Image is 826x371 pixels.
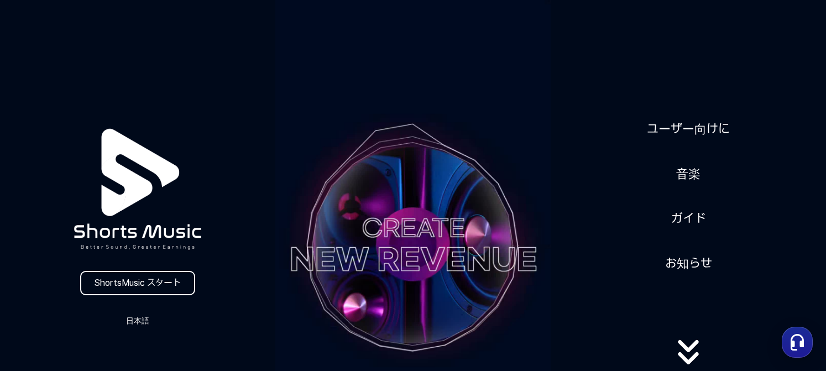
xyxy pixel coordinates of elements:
[111,313,164,328] button: 日本語
[642,116,734,143] a: ユーザー向けに
[47,99,228,280] img: logo
[661,250,717,277] a: お知らせ
[672,160,705,187] a: 音楽
[667,205,710,232] a: ガイド
[80,271,195,295] a: ShortsMusic スタート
